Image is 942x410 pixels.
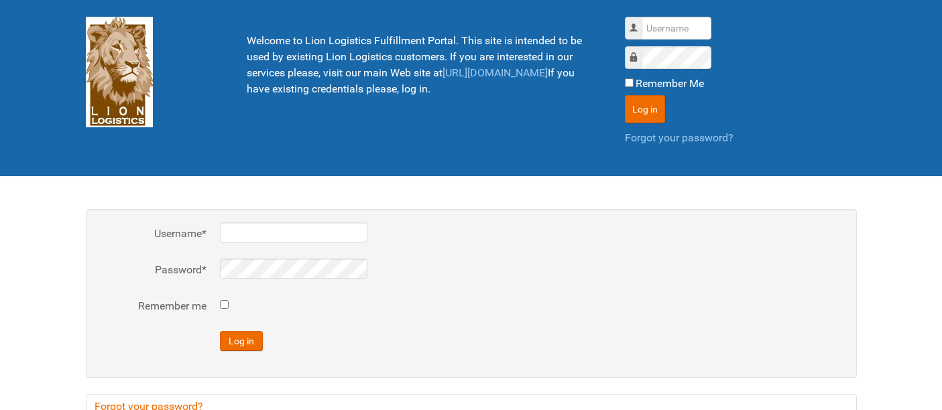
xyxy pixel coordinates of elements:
a: [URL][DOMAIN_NAME] [443,66,548,79]
img: Lion Logistics [86,17,153,127]
p: Welcome to Lion Logistics Fulfillment Portal. This site is intended to be used by existing Lion L... [247,33,591,97]
a: Forgot your password? [625,131,733,144]
label: Remember Me [636,76,704,92]
label: Password [638,50,639,51]
a: Lion Logistics [86,65,153,78]
label: Remember me [99,298,207,314]
button: Log in [625,95,665,123]
button: Log in [220,331,263,351]
label: Username [99,226,207,242]
input: Username [642,17,711,40]
label: Password [99,262,207,278]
